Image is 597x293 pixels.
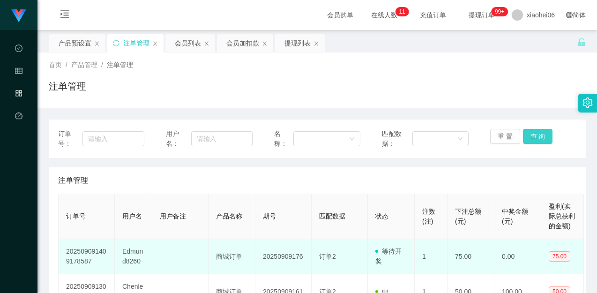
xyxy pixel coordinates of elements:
[94,41,100,46] i: 图标: close
[15,45,22,128] span: 数据中心
[494,239,541,274] td: 0.00
[15,107,22,202] a: 图标: dashboard平台首页
[49,79,86,93] h1: 注单管理
[491,7,508,16] sup: 1135
[375,212,388,220] span: 状态
[523,129,553,144] button: 查 询
[160,212,186,220] span: 用户备注
[15,68,22,151] span: 会员管理
[15,63,22,82] i: 图标: table
[382,129,412,149] span: 匹配数据：
[66,61,67,68] span: /
[402,7,405,16] p: 1
[191,131,253,146] input: 请输入
[262,41,268,46] i: 图标: close
[366,12,402,18] span: 在线人数
[49,0,81,30] i: 图标: menu-unfold
[319,253,336,260] span: 订单2
[58,129,82,149] span: 订单号：
[216,212,242,220] span: 产品名称
[455,208,481,225] span: 下注总额(元)
[175,34,201,52] div: 会员列表
[415,239,448,274] td: 1
[549,203,575,230] span: 盈利(实际总获利的金额)
[464,12,500,18] span: 提现订单
[152,41,158,46] i: 图标: close
[375,248,402,265] span: 等待开奖
[349,136,355,143] i: 图标: down
[549,251,570,262] span: 75.00
[107,61,133,68] span: 注单管理
[66,212,86,220] span: 订单号
[457,136,463,143] i: 图标: down
[15,90,22,173] span: 产品管理
[255,239,312,274] td: 20250909176
[284,34,311,52] div: 提现列表
[448,239,494,274] td: 75.00
[59,239,115,274] td: 202509091409178587
[274,129,293,149] span: 名称：
[166,129,191,149] span: 用户名：
[122,212,142,220] span: 用户名
[395,7,409,16] sup: 11
[422,208,435,225] span: 注数(注)
[263,212,276,220] span: 期号
[490,129,520,144] button: 重 置
[566,12,573,18] i: 图标: global
[313,41,319,46] i: 图标: close
[502,208,528,225] span: 中奖金额(元)
[58,175,88,186] span: 注单管理
[204,41,209,46] i: 图标: close
[49,61,62,68] span: 首页
[15,85,22,104] i: 图标: appstore-o
[82,131,144,146] input: 请输入
[226,34,259,52] div: 会员加扣款
[11,9,26,23] img: logo.9652507e.png
[71,61,97,68] span: 产品管理
[115,239,152,274] td: Edmund8260
[577,38,586,46] i: 图标: unlock
[209,239,255,274] td: 商城订单
[582,98,593,108] i: 图标: setting
[399,7,402,16] p: 1
[415,12,451,18] span: 充值订单
[59,34,91,52] div: 产品预设置
[123,34,149,52] div: 注单管理
[101,61,103,68] span: /
[15,40,22,59] i: 图标: check-circle-o
[319,212,345,220] span: 匹配数据
[113,40,119,46] i: 图标: sync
